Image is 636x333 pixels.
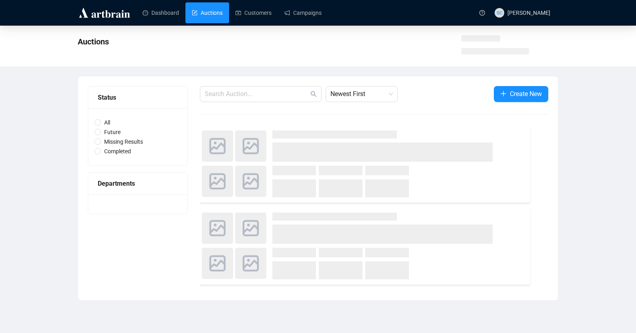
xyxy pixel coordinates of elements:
[500,90,507,97] span: plus
[101,118,113,127] span: All
[202,213,233,244] img: photo.svg
[494,86,548,102] button: Create New
[510,89,542,99] span: Create New
[479,10,485,16] span: question-circle
[507,10,550,16] span: [PERSON_NAME]
[202,130,233,162] img: photo.svg
[284,2,322,23] a: Campaigns
[235,130,266,162] img: photo.svg
[330,86,393,102] span: Newest First
[101,137,146,146] span: Missing Results
[235,213,266,244] img: photo.svg
[205,89,309,99] input: Search Auction...
[235,248,266,279] img: photo.svg
[101,128,124,136] span: Future
[497,9,502,16] span: SC
[78,6,131,19] img: logo
[235,166,266,197] img: photo.svg
[101,147,134,156] span: Completed
[202,248,233,279] img: photo.svg
[78,37,109,46] span: Auctions
[98,179,178,189] div: Departments
[235,2,272,23] a: Customers
[143,2,179,23] a: Dashboard
[310,91,317,97] span: search
[98,92,178,102] div: Status
[192,2,223,23] a: Auctions
[202,166,233,197] img: photo.svg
